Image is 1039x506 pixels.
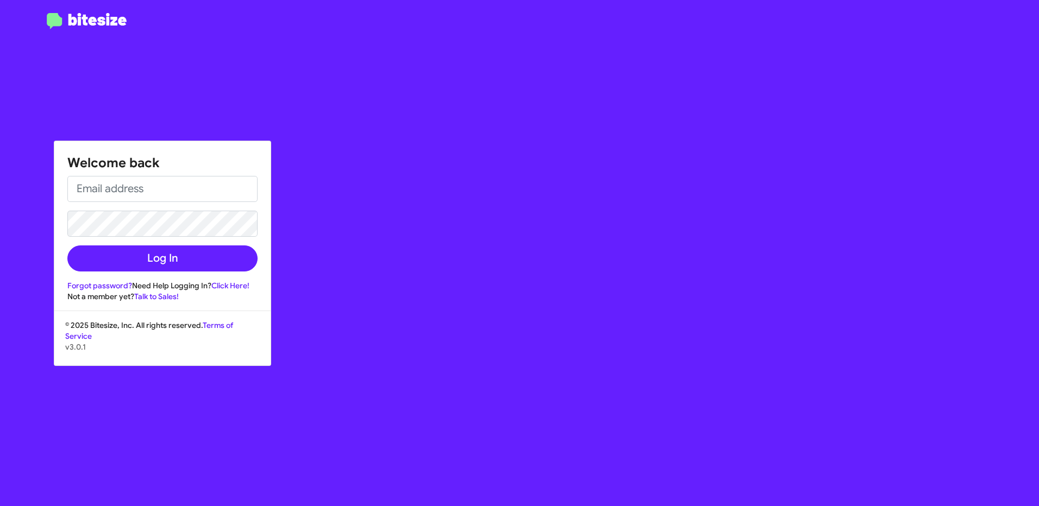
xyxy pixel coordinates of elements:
a: Terms of Service [65,320,233,341]
input: Email address [67,176,258,202]
a: Talk to Sales! [134,292,179,301]
div: © 2025 Bitesize, Inc. All rights reserved. [54,320,271,365]
div: Need Help Logging In? [67,280,258,291]
a: Forgot password? [67,281,132,290]
button: Log In [67,245,258,271]
h1: Welcome back [67,154,258,172]
div: Not a member yet? [67,291,258,302]
a: Click Here! [211,281,249,290]
p: v3.0.1 [65,341,260,352]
